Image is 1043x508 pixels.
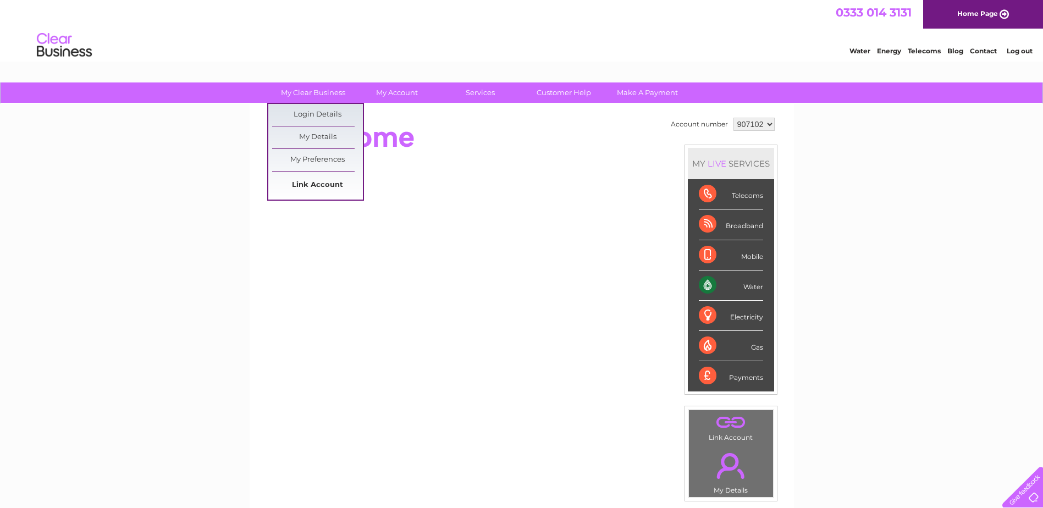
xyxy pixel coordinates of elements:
[272,126,363,148] a: My Details
[36,29,92,62] img: logo.png
[272,149,363,171] a: My Preferences
[435,82,526,103] a: Services
[692,413,770,432] a: .
[836,5,912,19] a: 0333 014 3131
[699,331,763,361] div: Gas
[351,82,442,103] a: My Account
[699,240,763,270] div: Mobile
[262,6,782,53] div: Clear Business is a trading name of Verastar Limited (registered in [GEOGRAPHIC_DATA] No. 3667643...
[877,47,901,55] a: Energy
[688,410,774,444] td: Link Account
[688,148,774,179] div: MY SERVICES
[970,47,997,55] a: Contact
[699,209,763,240] div: Broadband
[699,301,763,331] div: Electricity
[268,82,358,103] a: My Clear Business
[692,446,770,485] a: .
[668,115,731,134] td: Account number
[947,47,963,55] a: Blog
[849,47,870,55] a: Water
[699,361,763,391] div: Payments
[1007,47,1033,55] a: Log out
[272,104,363,126] a: Login Details
[602,82,693,103] a: Make A Payment
[272,174,363,196] a: Link Account
[699,270,763,301] div: Water
[688,444,774,498] td: My Details
[699,179,763,209] div: Telecoms
[908,47,941,55] a: Telecoms
[518,82,609,103] a: Customer Help
[705,158,729,169] div: LIVE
